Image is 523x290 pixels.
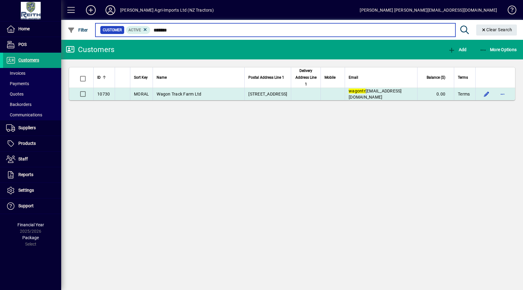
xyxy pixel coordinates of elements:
[101,5,120,16] button: Profile
[157,92,201,96] span: Wagon Track Farm Ltd
[447,44,468,55] button: Add
[18,58,39,62] span: Customers
[503,1,515,21] a: Knowledge Base
[3,167,61,183] a: Reports
[498,89,507,99] button: More options
[349,89,402,100] span: [EMAIL_ADDRESS][DOMAIN_NAME]
[120,5,214,15] div: [PERSON_NAME] Agri-Imports Ltd (NZ Tractors)
[18,156,28,161] span: Staff
[3,152,61,167] a: Staff
[417,88,454,100] td: 0.00
[126,26,150,34] mat-chip: Activation Status: Active
[66,45,114,55] div: Customers
[476,24,517,36] button: Clear
[458,91,470,97] span: Terms
[128,28,141,32] span: Active
[3,136,61,151] a: Products
[481,27,512,32] span: Clear Search
[6,112,42,117] span: Communications
[3,198,61,214] a: Support
[482,89,491,99] button: Edit
[325,74,336,81] span: Mobile
[157,74,167,81] span: Name
[18,125,36,130] span: Suppliers
[103,27,122,33] span: Customer
[81,5,101,16] button: Add
[3,99,61,110] a: Backorders
[18,141,36,146] span: Products
[97,92,110,96] span: 10730
[6,81,29,86] span: Payments
[3,183,61,198] a: Settings
[157,74,241,81] div: Name
[427,74,445,81] span: Balance ($)
[3,37,61,52] a: POS
[349,74,414,81] div: Email
[97,74,101,81] span: ID
[248,92,287,96] span: [STREET_ADDRESS]
[349,89,365,93] em: wagontr
[478,44,518,55] button: More Options
[18,188,34,193] span: Settings
[18,26,30,31] span: Home
[18,172,33,177] span: Reports
[6,92,24,96] span: Quotes
[6,71,25,76] span: Invoices
[295,67,317,88] span: Delivery Address Line 1
[349,74,358,81] span: Email
[448,47,466,52] span: Add
[3,68,61,78] a: Invoices
[97,74,111,81] div: ID
[3,21,61,37] a: Home
[3,110,61,120] a: Communications
[68,28,88,32] span: Filter
[480,47,517,52] span: More Options
[421,74,451,81] div: Balance ($)
[6,102,32,107] span: Backorders
[18,42,27,47] span: POS
[248,74,284,81] span: Postal Address Line 1
[134,74,148,81] span: Sort Key
[22,235,39,240] span: Package
[3,120,61,136] a: Suppliers
[134,92,149,96] span: MORAL
[458,74,468,81] span: Terms
[66,24,90,36] button: Filter
[325,74,341,81] div: Mobile
[3,78,61,89] a: Payments
[18,203,34,208] span: Support
[3,89,61,99] a: Quotes
[17,222,44,227] span: Financial Year
[360,5,497,15] div: [PERSON_NAME] [PERSON_NAME][EMAIL_ADDRESS][DOMAIN_NAME]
